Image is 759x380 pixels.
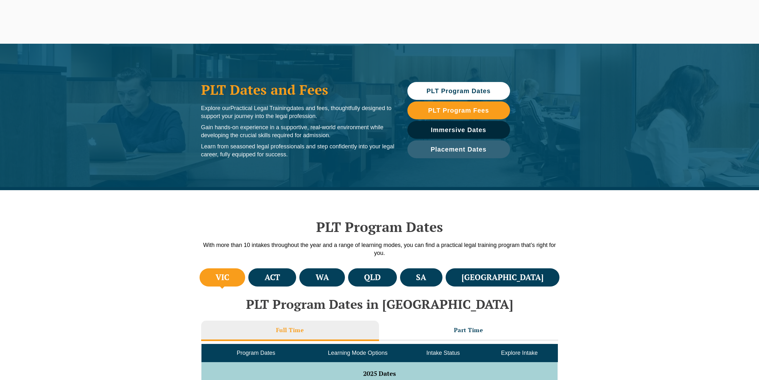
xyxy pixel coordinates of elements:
h3: Full Time [276,326,304,334]
h4: VIC [215,272,229,283]
a: PLT Program Dates [407,82,510,100]
span: Explore Intake [501,350,538,356]
h4: [GEOGRAPHIC_DATA] [462,272,544,283]
a: Placement Dates [407,140,510,158]
p: Gain hands-on experience in a supportive, real-world environment while developing the crucial ski... [201,123,395,139]
h2: PLT Program Dates [198,219,561,235]
h1: PLT Dates and Fees [201,82,395,98]
h4: ACT [265,272,280,283]
span: Intake Status [426,350,460,356]
span: Program Dates [237,350,275,356]
a: PLT Program Fees [407,101,510,119]
h4: WA [316,272,329,283]
h4: QLD [364,272,381,283]
span: PLT Program Dates [427,88,491,94]
span: 2025 Dates [363,369,396,378]
p: Learn from seasoned legal professionals and step confidently into your legal career, fully equipp... [201,143,395,159]
h2: PLT Program Dates in [GEOGRAPHIC_DATA] [198,297,561,311]
a: Immersive Dates [407,121,510,139]
span: PLT Program Fees [428,107,489,114]
p: Explore our dates and fees, thoughtfully designed to support your journey into the legal profession. [201,104,395,120]
h3: Part Time [454,326,483,334]
span: Learning Mode Options [328,350,388,356]
p: With more than 10 intakes throughout the year and a range of learning modes, you can find a pract... [198,241,561,257]
span: Immersive Dates [431,127,486,133]
span: Practical Legal Training [230,105,290,111]
span: Placement Dates [431,146,486,153]
h4: SA [416,272,426,283]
